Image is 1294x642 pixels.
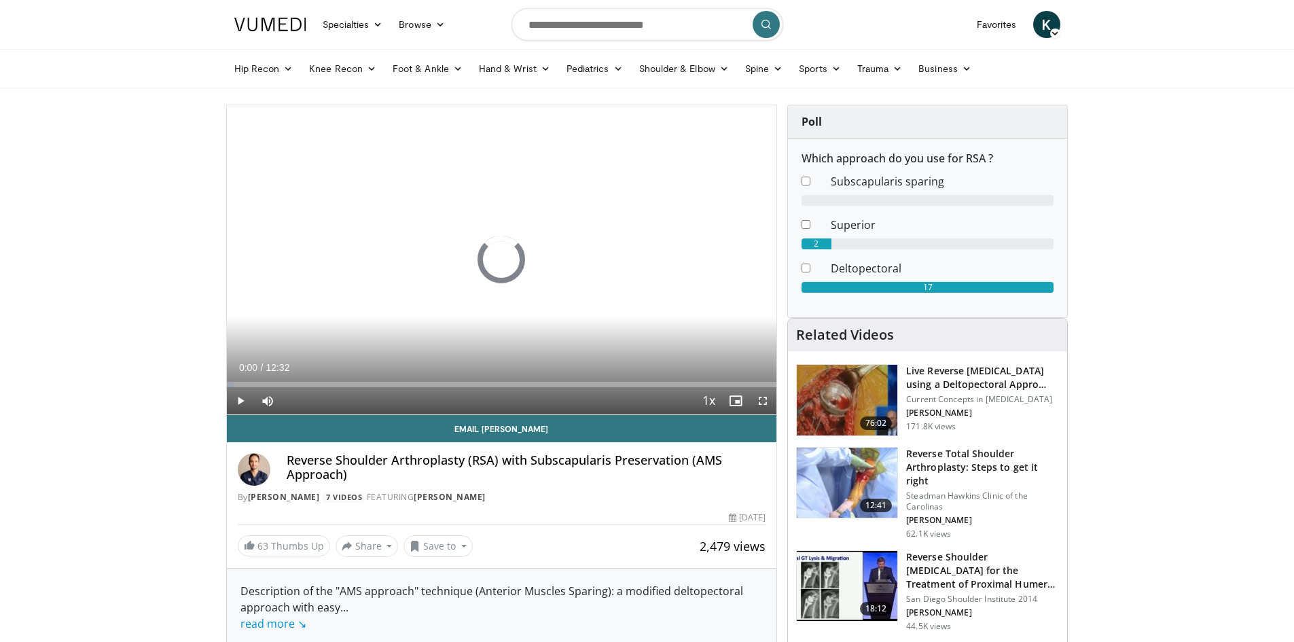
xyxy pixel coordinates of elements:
[906,594,1059,605] p: San Diego Shoulder Institute 2014
[860,416,893,430] span: 76:02
[749,387,776,414] button: Fullscreen
[797,365,897,435] img: 684033_3.png.150x105_q85_crop-smart_upscale.jpg
[791,55,849,82] a: Sports
[631,55,737,82] a: Shoulder & Elbow
[314,11,391,38] a: Specialties
[796,327,894,343] h4: Related Videos
[796,447,1059,539] a: 12:41 Reverse Total Shoulder Arthroplasty: Steps to get it right Steadman Hawkins Clinic of the C...
[240,600,348,631] span: ...
[797,448,897,518] img: 326034_0000_1.png.150x105_q85_crop-smart_upscale.jpg
[227,415,777,442] a: Email [PERSON_NAME]
[849,55,911,82] a: Trauma
[301,55,384,82] a: Knee Recon
[802,238,831,249] div: 2
[906,515,1059,526] p: [PERSON_NAME]
[226,55,302,82] a: Hip Recon
[700,538,766,554] span: 2,479 views
[261,362,264,373] span: /
[906,408,1059,418] p: [PERSON_NAME]
[471,55,558,82] a: Hand & Wrist
[802,152,1054,165] h6: Which approach do you use for RSA ?
[906,529,951,539] p: 62.1K views
[254,387,281,414] button: Mute
[227,105,777,415] video-js: Video Player
[240,583,763,632] div: Description of the "AMS approach" technique (Anterior Muscles Sparing): a modified deltopectoral ...
[287,453,766,482] h4: Reverse Shoulder Arthroplasty (RSA) with Subscapularis Preservation (AMS Approach)
[729,512,766,524] div: [DATE]
[906,491,1059,512] p: Steadman Hawkins Clinic of the Carolinas
[511,8,783,41] input: Search topics, interventions
[403,535,473,557] button: Save to
[906,447,1059,488] h3: Reverse Total Shoulder Arthroplasty: Steps to get it right
[906,394,1059,405] p: Current Concepts in [MEDICAL_DATA]
[336,535,399,557] button: Share
[860,499,893,512] span: 12:41
[906,421,956,432] p: 171.8K views
[239,362,257,373] span: 0:00
[821,260,1064,277] dd: Deltopectoral
[695,387,722,414] button: Playback Rate
[821,173,1064,190] dd: Subscapularis sparing
[558,55,631,82] a: Pediatrics
[906,550,1059,591] h3: Reverse Shoulder [MEDICAL_DATA] for the Treatment of Proximal Humeral …
[238,453,270,486] img: Avatar
[737,55,791,82] a: Spine
[796,550,1059,632] a: 18:12 Reverse Shoulder [MEDICAL_DATA] for the Treatment of Proximal Humeral … San Diego Shoulder ...
[1033,11,1060,38] a: K
[238,535,330,556] a: 63 Thumbs Up
[227,382,777,387] div: Progress Bar
[266,362,289,373] span: 12:32
[234,18,306,31] img: VuMedi Logo
[797,551,897,622] img: Q2xRg7exoPLTwO8X4xMDoxOjA4MTsiGN.150x105_q85_crop-smart_upscale.jpg
[969,11,1025,38] a: Favorites
[391,11,453,38] a: Browse
[257,539,268,552] span: 63
[322,491,367,503] a: 7 Videos
[384,55,471,82] a: Foot & Ankle
[722,387,749,414] button: Enable picture-in-picture mode
[414,491,486,503] a: [PERSON_NAME]
[860,602,893,616] span: 18:12
[906,607,1059,618] p: [PERSON_NAME]
[821,217,1064,233] dd: Superior
[227,387,254,414] button: Play
[248,491,320,503] a: [PERSON_NAME]
[910,55,980,82] a: Business
[906,364,1059,391] h3: Live Reverse [MEDICAL_DATA] using a Deltopectoral Appro…
[906,621,951,632] p: 44.5K views
[240,616,306,631] a: read more ↘
[802,282,1054,293] div: 17
[802,114,822,129] strong: Poll
[238,491,766,503] div: By FEATURING
[796,364,1059,436] a: 76:02 Live Reverse [MEDICAL_DATA] using a Deltopectoral Appro… Current Concepts in [MEDICAL_DATA]...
